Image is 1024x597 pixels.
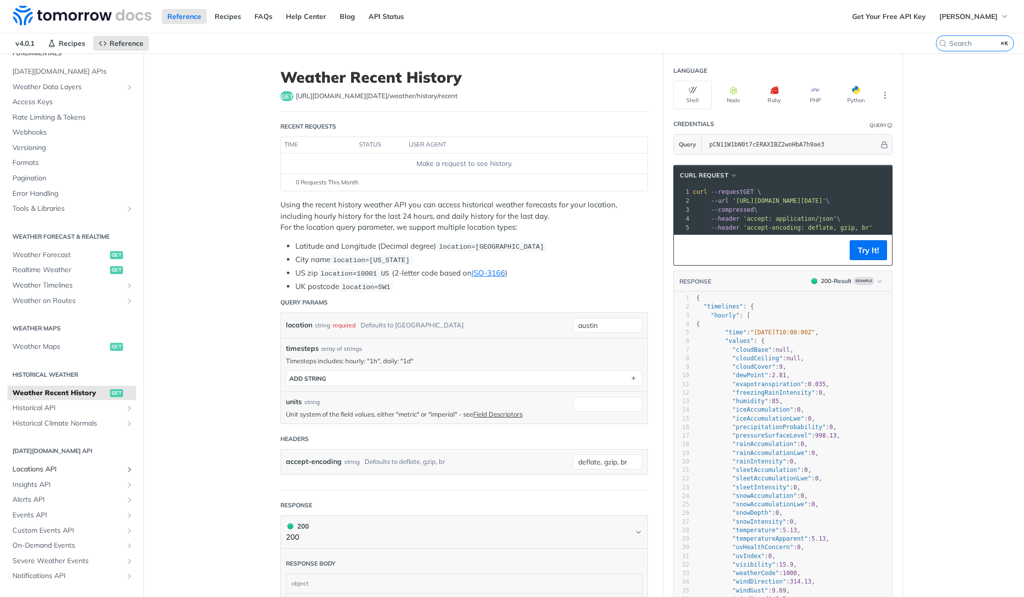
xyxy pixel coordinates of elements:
span: --compressed [711,206,754,213]
span: : , [696,355,804,362]
div: 29 [674,535,689,543]
span: "humidity" [732,398,768,405]
button: Copy to clipboard [679,243,693,258]
a: Severe Weather EventsShow subpages for Severe Weather Events [7,554,136,569]
svg: Search [939,39,947,47]
span: : , [696,553,775,560]
span: "cloudBase" [732,346,771,353]
span: "pressureSurfaceLevel" [732,432,811,439]
a: Blog [334,9,361,24]
span: "timelines" [703,303,743,310]
span: \ [693,197,830,204]
span: Events API [12,510,123,520]
button: cURL Request [676,170,741,180]
span: 0 [775,509,779,516]
a: Weather TimelinesShow subpages for Weather Timelines [7,278,136,293]
a: Help Center [280,9,332,24]
span: "uvHealthConcern" [732,544,793,551]
span: : , [696,535,829,542]
a: API Status [363,9,409,24]
a: Pagination [7,171,136,186]
span: Weather Timelines [12,281,123,291]
span: "dewPoint" [732,372,768,379]
p: Using the recent history weather API you can access historical weather forecasts for your locatio... [280,199,648,233]
a: Weather Recent Historyget [7,386,136,401]
button: Try It! [850,240,887,260]
li: UK postcode [295,281,648,293]
span: location=SW1 [342,284,390,291]
a: Realtime Weatherget [7,263,136,278]
span: : , [696,458,797,465]
div: 12 [674,389,689,397]
button: Show subpages for Weather on Routes [126,297,133,305]
div: 20 [674,457,689,466]
span: "snowIntensity" [732,518,786,525]
div: 200 [286,521,309,532]
div: 3 [674,205,691,214]
div: 19 [674,449,689,457]
div: Make a request to see history. [285,158,643,169]
a: Recipes [42,36,91,51]
span: get [110,389,123,397]
h2: Weather Maps [7,324,136,333]
button: Python [837,81,875,109]
div: 3 [674,311,689,320]
span: "sleetIntensity" [732,484,790,491]
div: Headers [280,435,309,444]
a: Alerts APIShow subpages for Alerts API [7,492,136,507]
span: 'accept-encoding: deflate, gzip, br' [743,224,873,231]
span: : , [696,424,837,431]
span: "snowDepth" [732,509,771,516]
span: Weather Maps [12,342,108,352]
div: 15 [674,415,689,423]
div: 4 [674,214,691,223]
span: "iceAccumulation" [732,406,793,413]
div: 21 [674,466,689,474]
h2: Weather Forecast & realtime [7,232,136,241]
span: "cloudCover" [732,363,775,370]
li: Latitude and Longitude (Decimal degree) [295,241,648,252]
div: 22 [674,474,689,483]
li: City name [295,254,648,266]
span: Formats [12,158,133,168]
button: More Languages [878,88,893,103]
div: 17 [674,432,689,440]
span: timesteps [286,343,319,354]
a: Events APIShow subpages for Events API [7,508,136,523]
a: Notifications APIShow subpages for Notifications API [7,569,136,584]
a: FAQs [249,9,278,24]
a: [DATE][DOMAIN_NAME] APIs [7,64,136,79]
a: Historical Climate NormalsShow subpages for Historical Climate Normals [7,416,136,431]
button: Show subpages for Alerts API [126,496,133,504]
div: Response body [286,559,336,568]
span: 0 [801,492,804,499]
span: "snowAccumulation" [732,492,797,499]
button: Ruby [755,81,793,109]
a: Weather Mapsget [7,339,136,354]
span: --url [711,197,729,204]
span: 0.035 [808,381,826,388]
span: Pagination [12,173,133,183]
div: Query [870,122,887,129]
a: On-Demand EventsShow subpages for On-Demand Events [7,538,136,553]
span: 200 [287,523,293,529]
a: Weather on RoutesShow subpages for Weather on Routes [7,294,136,308]
div: 14 [674,406,689,414]
span: "uvIndex" [732,553,765,560]
span: 85 [772,398,779,405]
span: 0 [804,466,808,473]
div: 23 [674,483,689,492]
input: apikey [704,135,879,154]
span: location=10001 US [320,270,389,278]
span: GET \ [693,188,761,195]
button: PHP [796,81,834,109]
div: ADD string [289,375,326,382]
span: 0 [797,406,800,413]
div: 32 [674,561,689,569]
a: Locations APIShow subpages for Locations API [7,462,136,477]
div: 26 [674,509,689,517]
span: Notifications API [12,571,123,581]
span: Tools & Libraries [12,204,123,214]
button: Node [714,81,753,109]
span: "rainAccumulationLwe" [732,449,808,456]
